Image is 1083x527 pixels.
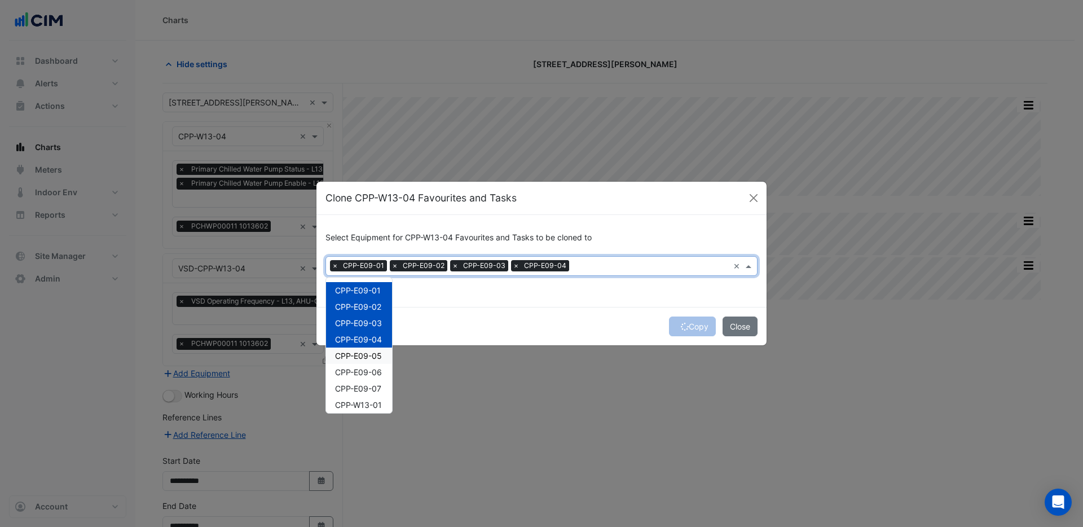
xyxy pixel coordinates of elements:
[390,260,400,271] span: ×
[335,367,382,377] span: CPP-E09-06
[521,260,569,271] span: CPP-E09-04
[733,260,743,272] span: Clear
[460,260,508,271] span: CPP-E09-03
[335,400,382,410] span: CPP-W13-01
[330,260,340,271] span: ×
[325,233,758,243] h6: Select Equipment for CPP-W13-04 Favourites and Tasks to be cloned to
[335,286,381,295] span: CPP-E09-01
[511,260,521,271] span: ×
[326,278,392,413] div: Options List
[335,351,382,361] span: CPP-E09-05
[335,302,381,311] span: CPP-E09-02
[1045,489,1072,516] div: Open Intercom Messenger
[723,317,758,336] button: Close
[450,260,460,271] span: ×
[335,384,381,393] span: CPP-E09-07
[325,191,517,205] h5: Clone CPP-W13-04 Favourites and Tasks
[340,260,387,271] span: CPP-E09-01
[335,318,382,328] span: CPP-E09-03
[745,190,762,207] button: Close
[325,276,360,289] button: Select All
[335,335,382,344] span: CPP-E09-04
[400,260,447,271] span: CPP-E09-02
